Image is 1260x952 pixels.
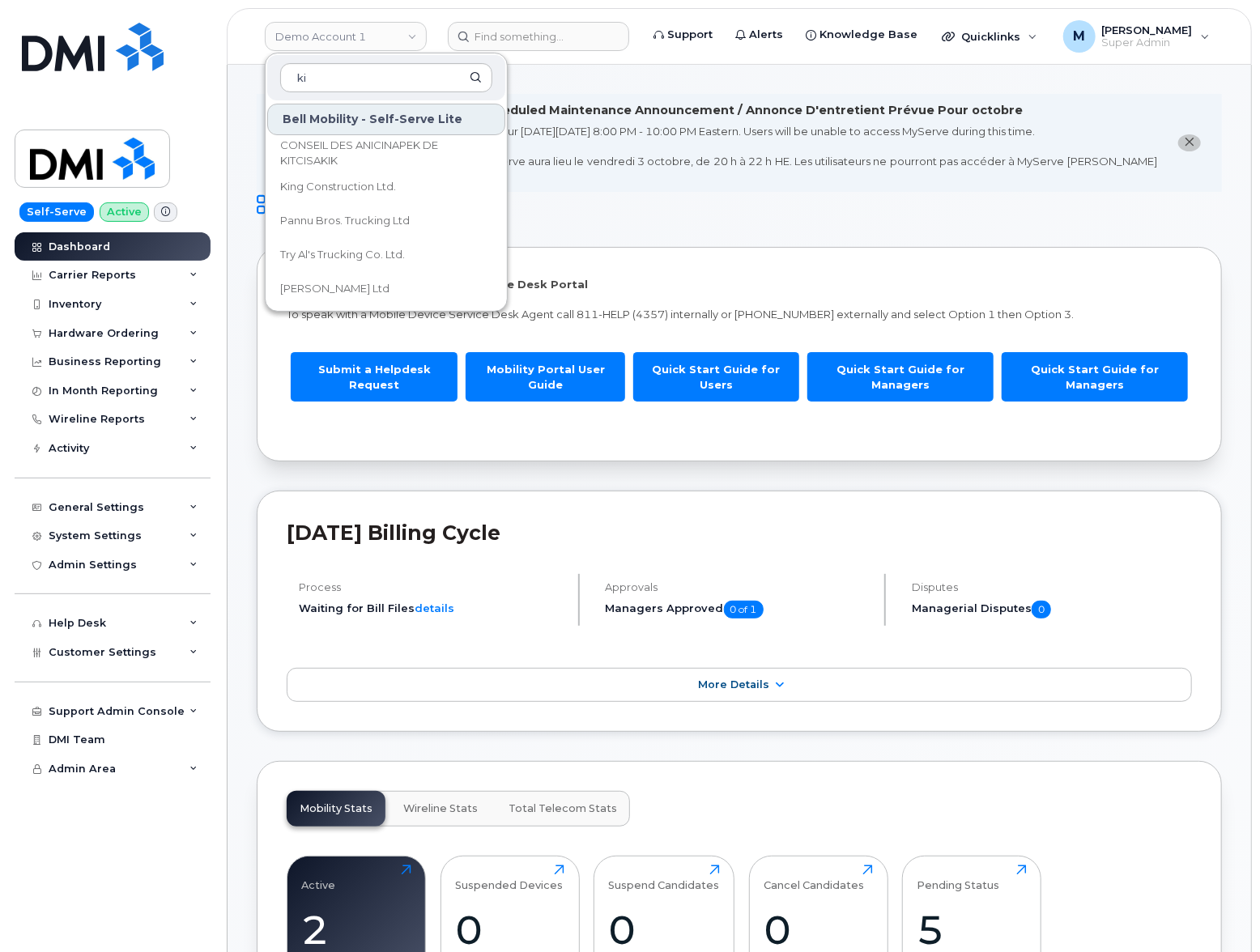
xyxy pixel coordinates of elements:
a: Try Al's Trucking Co. Ltd. [267,239,505,271]
span: CONSEIL DES ANICINAPEK DE KITCISAKIK [280,138,466,169]
div: MyServe scheduled maintenance will occur [DATE][DATE] 8:00 PM - 10:00 PM Eastern. Users will be u... [288,124,1157,184]
a: Quick Start Guide for Users [633,352,799,402]
a: Quick Start Guide for Managers [807,352,994,402]
span: Pannu Bros. Trucking Ltd [280,213,410,229]
span: 0 [1032,601,1051,618]
a: details [415,601,454,614]
a: [PERSON_NAME] Ltd [267,273,505,305]
span: More Details [698,678,769,691]
a: CONSEIL DES ANICINAPEK DE KITCISAKIK [267,137,505,169]
button: close notification [1178,134,1201,151]
a: Pannu Bros. Trucking Ltd [267,205,505,237]
input: Search [280,63,492,92]
h5: Managers Approved [606,601,871,618]
h4: Approvals [606,581,871,593]
div: Pending Status [917,865,1000,891]
div: Suspend Candidates [609,865,720,891]
span: Total Telecom Stats [509,802,617,815]
span: Wireline Stats [403,802,478,815]
span: King Construction Ltd. [280,179,396,195]
div: October Scheduled Maintenance Announcement / Annonce D'entretient Prévue Pour octobre [423,102,1024,119]
span: Try Al's Trucking Co. Ltd. [280,247,405,263]
a: King Construction Ltd. [267,171,505,203]
h2: [DATE] Billing Cycle [287,521,1192,545]
span: [PERSON_NAME] Ltd [280,281,389,297]
h4: Process [299,581,564,593]
a: Submit a Helpdesk Request [291,352,458,402]
div: Bell Mobility - Self-Serve Lite [267,104,505,135]
a: Mobility Portal User Guide [466,352,625,402]
span: 0 of 1 [724,601,764,618]
h4: Disputes [912,581,1192,593]
li: Waiting for Bill Files [299,601,564,616]
h5: Managerial Disputes [912,601,1192,618]
div: Active [302,865,336,891]
p: Welcome to the Mobile Device Service Desk Portal [287,277,1192,292]
div: Cancel Candidates [764,865,864,891]
p: To speak with a Mobile Device Service Desk Agent call 811-HELP (4357) internally or [PHONE_NUMBER... [287,307,1192,322]
div: Suspended Devices [455,865,563,891]
a: Quick Start Guide for Managers [1002,352,1188,402]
